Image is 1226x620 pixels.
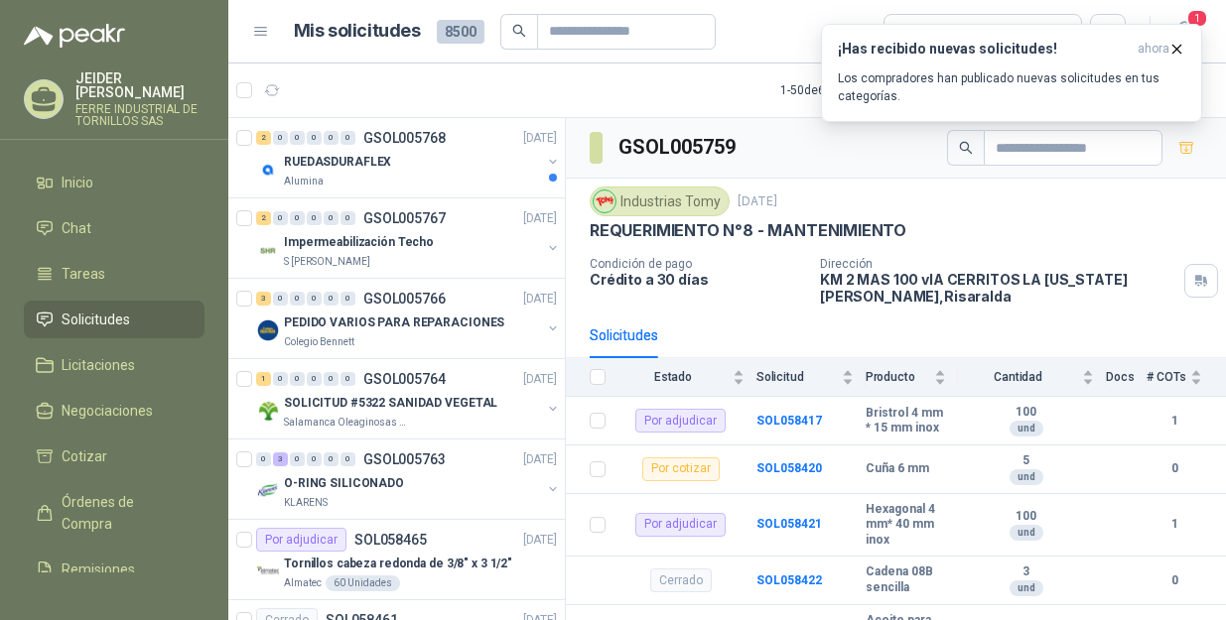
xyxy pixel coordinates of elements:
div: Por adjudicar [256,528,346,552]
div: Industrias Tomy [590,186,730,216]
a: SOL058417 [756,414,822,428]
span: Inicio [62,172,93,193]
a: Tareas [24,255,204,293]
span: Licitaciones [62,354,135,376]
div: 0 [307,131,322,145]
div: 0 [290,372,305,386]
p: PEDIDO VARIOS PARA REPARACIONES [284,313,504,332]
p: Crédito a 30 días [590,271,804,288]
img: Logo peakr [24,24,125,48]
p: [DATE] [523,450,557,469]
span: Estado [617,370,729,384]
div: 3 [273,452,288,466]
p: GSOL005764 [363,372,446,386]
span: Producto [866,370,930,384]
span: Cotizar [62,445,107,467]
span: Órdenes de Compra [62,491,186,535]
div: 0 [307,292,322,306]
span: 8500 [437,20,484,44]
p: O-RING SILICONADO [284,474,404,493]
span: Solicitudes [62,309,130,330]
b: Hexagonal 4 mm* 40 mm inox [866,502,946,549]
div: 3 [256,292,271,306]
p: SOL058465 [354,533,427,547]
b: Bristrol 4 mm * 15 mm inox [866,406,946,436]
b: Cadena 08B sencilla [866,564,946,595]
div: 0 [324,452,339,466]
div: 0 [307,372,322,386]
img: Company Logo [256,158,280,182]
img: Company Logo [594,190,615,212]
img: Company Logo [256,559,280,583]
div: 0 [290,131,305,145]
div: Solicitudes [590,324,658,346]
div: 0 [307,211,322,225]
span: Remisiones [62,558,135,580]
a: Por adjudicarSOL058465[DATE] Company LogoTornillos cabeza redonda de 3/8" x 3 1/2"Almatec60 Unidades [228,520,565,600]
th: Cantidad [958,358,1107,397]
span: Tareas [62,263,105,285]
div: und [1010,580,1043,596]
b: 1 [1147,515,1202,534]
div: 2 [256,131,271,145]
p: Dirección [820,257,1176,271]
a: Negociaciones [24,392,204,430]
a: SOL058420 [756,461,822,475]
div: 0 [273,131,288,145]
div: 0 [324,372,339,386]
span: ahora [1138,41,1169,58]
img: Company Logo [256,399,280,423]
p: [DATE] [523,129,557,148]
div: 0 [273,372,288,386]
b: 0 [1147,571,1202,590]
a: Inicio [24,164,204,201]
p: Condición de pago [590,257,804,271]
h3: ¡Has recibido nuevas solicitudes! [838,41,1130,58]
p: RUEDASDURAFLEX [284,153,391,172]
div: 60 Unidades [326,575,400,591]
p: [DATE] [738,192,777,211]
div: 0 [307,452,322,466]
a: 3 0 0 0 0 0 GSOL005766[DATE] Company LogoPEDIDO VARIOS PARA REPARACIONESColegio Bennett [256,287,561,350]
p: Los compradores han publicado nuevas solicitudes en tus categorías. [838,69,1185,105]
p: [DATE] [523,531,557,550]
div: Por adjudicar [635,409,726,433]
div: 1 - 50 de 6495 [780,74,909,106]
b: 3 [958,564,1095,580]
a: 2 0 0 0 0 0 GSOL005767[DATE] Company LogoImpermeabilización TechoS [PERSON_NAME] [256,206,561,270]
h1: Mis solicitudes [294,17,421,46]
div: 0 [256,452,271,466]
span: search [512,24,526,38]
a: Órdenes de Compra [24,483,204,543]
b: Cuña 6 mm [866,461,929,477]
div: 0 [341,452,355,466]
div: 0 [341,372,355,386]
p: [DATE] [523,370,557,389]
p: Almatec [284,575,322,591]
span: # COTs [1147,370,1186,384]
p: S [PERSON_NAME] [284,254,370,270]
div: Por cotizar [642,457,720,481]
th: Estado [617,358,756,397]
div: 2 [256,211,271,225]
div: 0 [290,452,305,466]
p: [DATE] [523,290,557,309]
p: [DATE] [523,209,557,228]
p: Tornillos cabeza redonda de 3/8" x 3 1/2" [284,555,512,573]
span: 1 [1186,9,1208,28]
p: Alumina [284,174,324,189]
p: SOLICITUD #5322 SANIDAD VEGETAL [284,394,497,413]
div: 0 [324,292,339,306]
button: ¡Has recibido nuevas solicitudes!ahora Los compradores han publicado nuevas solicitudes en tus ca... [821,24,1202,122]
h3: GSOL005759 [618,132,739,163]
b: SOL058422 [756,573,822,587]
img: Company Logo [256,479,280,503]
span: Cantidad [958,370,1079,384]
b: 5 [958,453,1095,469]
a: SOL058421 [756,517,822,531]
p: GSOL005763 [363,452,446,466]
span: Negociaciones [62,400,153,422]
